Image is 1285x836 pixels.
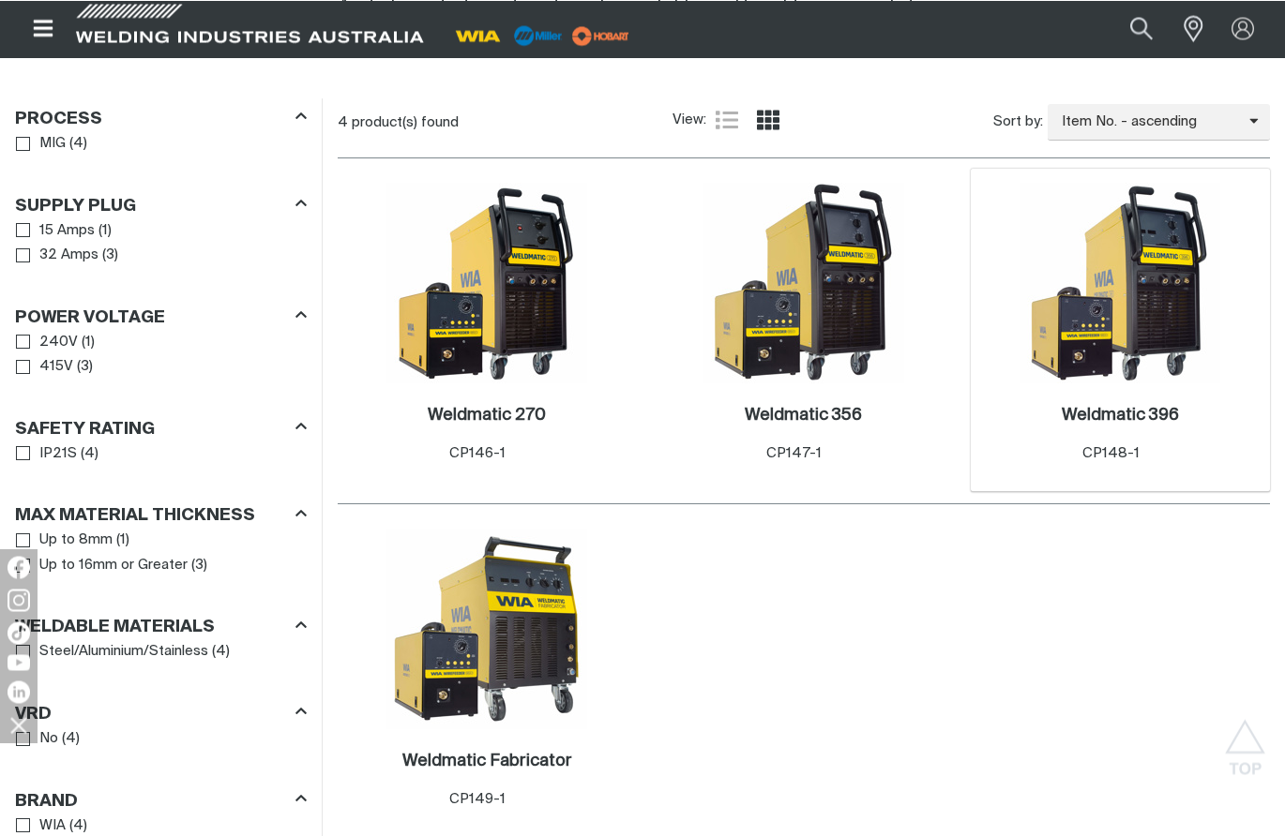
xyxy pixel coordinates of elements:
div: Process [15,105,307,130]
img: Weldmatic 396 [1020,183,1220,383]
div: Brand [15,787,307,813]
ul: Weldable Materials [16,639,306,664]
a: Up to 8mm [16,528,113,553]
h3: Brand [15,791,78,813]
span: CP147-1 [766,446,822,460]
span: 415V [39,356,73,378]
a: IP21S [16,441,77,467]
span: 240V [39,332,78,353]
span: Sort by: [993,112,1043,133]
h2: Weldmatic Fabricator [402,753,572,769]
ul: Safety Rating [16,441,306,467]
span: Steel/Aluminium/Stainless [39,641,208,663]
a: 240V [16,330,78,355]
span: ( 3 ) [77,356,93,378]
a: Steel/Aluminium/Stainless [16,639,208,664]
div: Weldable Materials [15,614,307,639]
img: Weldmatic 356 [703,183,904,383]
img: hide socials [3,709,35,740]
img: miller [567,22,635,50]
a: Weldmatic 396 [1062,405,1179,426]
ul: Power Voltage [16,330,306,380]
h3: Weldable Materials [15,617,215,638]
span: No [39,728,58,750]
ul: VRD [16,726,306,752]
span: CP149-1 [449,792,506,806]
span: ( 4 ) [81,443,98,465]
img: Weldmatic Fabricator [386,529,587,729]
div: Power Voltage [15,304,307,329]
a: MIG [16,131,66,157]
span: 15 Amps [39,220,95,242]
span: Up to 8mm [39,530,113,551]
h3: Power Voltage [15,307,165,329]
span: MIG [39,133,66,155]
section: Product list controls [338,98,1271,146]
h3: Max Material Thickness [15,505,255,527]
span: ( 4 ) [69,133,87,155]
a: Weldmatic 356 [745,405,862,426]
span: Up to 16mm or Greater [39,555,188,576]
a: miller [567,28,635,42]
h3: Process [15,109,102,130]
img: LinkedIn [8,680,30,703]
h2: Weldmatic 270 [428,407,546,424]
div: 4 [338,113,673,132]
div: Max Material Thickness [15,502,307,528]
img: YouTube [8,654,30,670]
span: ( 4 ) [212,641,230,663]
a: 32 Amps [16,243,98,268]
span: ( 4 ) [62,728,80,750]
ul: Supply Plug [16,218,306,268]
div: VRD [15,700,307,725]
a: List view [716,109,738,131]
span: IP21S [39,443,77,465]
button: Scroll to top [1224,719,1266,761]
h2: Weldmatic 396 [1062,407,1179,424]
input: Product name or item number... [1086,7,1173,50]
a: Weldmatic Fabricator [402,751,572,772]
a: Weldmatic 270 [428,405,546,426]
a: 415V [16,354,73,380]
ul: Process [16,131,306,157]
span: ( 3 ) [191,555,207,576]
ul: Max Material Thickness [16,528,306,577]
span: CP146-1 [449,446,506,460]
span: ( 1 ) [82,332,95,353]
h2: Weldmatic 356 [745,407,862,424]
img: TikTok [8,621,30,644]
img: Facebook [8,556,30,578]
span: ( 3 ) [102,245,118,266]
a: Up to 16mm or Greater [16,553,188,578]
div: Safety Rating [15,415,307,440]
h3: Safety Rating [15,419,155,440]
button: Search products [1110,7,1173,50]
span: 32 Amps [39,245,98,266]
img: Instagram [8,589,30,611]
a: 15 Amps [16,218,95,244]
span: View: [673,110,706,131]
span: CP148-1 [1082,446,1140,460]
span: Item No. - ascending [1048,112,1249,133]
div: Supply Plug [15,192,307,217]
span: product(s) found [352,115,459,129]
span: ( 1 ) [98,220,112,242]
h3: Supply Plug [15,196,136,217]
span: ( 1 ) [116,530,129,551]
img: Weldmatic 270 [386,183,587,383]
